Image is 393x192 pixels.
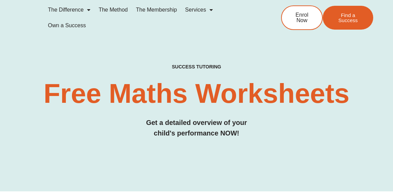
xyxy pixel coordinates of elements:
h4: SUCCESS TUTORING​ [20,64,374,70]
a: The Method [94,2,132,18]
a: The Difference [44,2,94,18]
a: The Membership [132,2,181,18]
span: Enrol Now [292,12,312,23]
h2: Free Maths Worksheets​ [20,80,374,107]
a: Enrol Now [281,5,323,30]
a: Own a Success [44,18,90,33]
span: Find a Success [333,13,363,23]
a: Find a Success [323,6,373,30]
nav: Menu [44,2,261,33]
a: Services [181,2,217,18]
h3: Get a detailed overview of your child's performance NOW! [20,117,374,139]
